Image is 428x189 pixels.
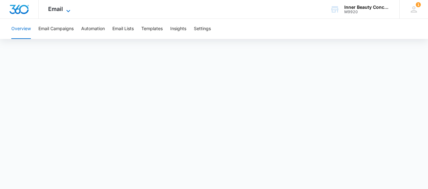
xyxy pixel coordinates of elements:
button: Insights [170,19,186,39]
button: Settings [194,19,211,39]
button: Templates [141,19,163,39]
button: Automation [81,19,105,39]
div: account name [344,5,390,10]
button: Email Lists [112,19,134,39]
span: Email [48,6,63,12]
div: notifications count [416,2,421,7]
button: Overview [11,19,31,39]
span: 1 [416,2,421,7]
button: Email Campaigns [38,19,74,39]
div: account id [344,10,390,14]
